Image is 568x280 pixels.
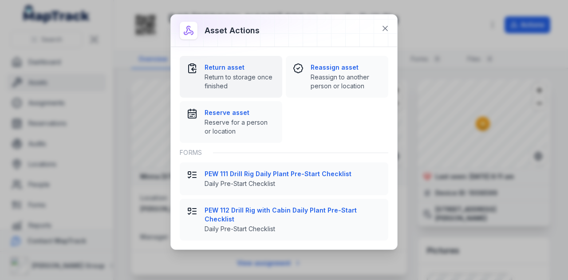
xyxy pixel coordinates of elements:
button: PEW 111 Drill Rig Daily Plant Pre-Start ChecklistDaily Pre-Start Checklist [180,162,388,195]
strong: PEW 112 Drill Rig with Cabin Daily Plant Pre-Start Checklist [205,206,381,224]
button: PEW 112 Drill Rig with Cabin Daily Plant Pre-Start ChecklistDaily Pre-Start Checklist [180,199,388,241]
strong: Return asset [205,63,275,72]
span: Daily Pre-Start Checklist [205,225,381,233]
span: Reassign to another person or location [311,73,381,91]
strong: PEW 111 Drill Rig Daily Plant Pre-Start Checklist [205,170,381,178]
button: Return assetReturn to storage once finished [180,56,282,98]
button: Reserve assetReserve for a person or location [180,101,282,143]
span: Return to storage once finished [205,73,275,91]
h3: Asset actions [205,24,260,37]
span: Daily Pre-Start Checklist [205,179,381,188]
button: Reassign assetReassign to another person or location [286,56,388,98]
span: Reserve for a person or location [205,118,275,136]
strong: Reserve asset [205,108,275,117]
div: Forms [180,143,388,162]
strong: Reassign asset [311,63,381,72]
